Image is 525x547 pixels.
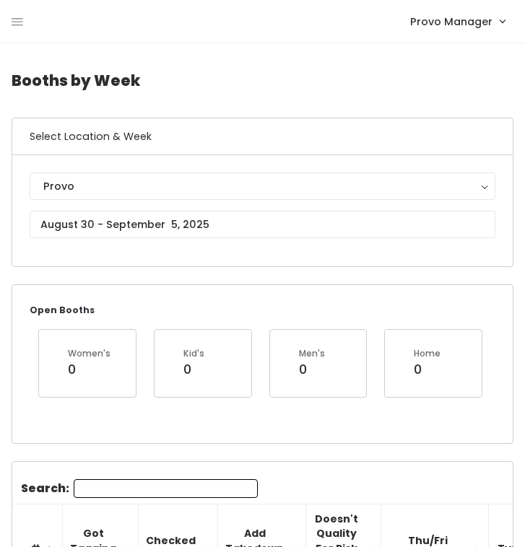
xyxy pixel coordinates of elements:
input: Search: [74,479,258,498]
div: Provo [43,178,482,194]
div: 0 [299,360,325,379]
h4: Booths by Week [12,61,513,100]
h6: Select Location & Week [12,118,513,155]
label: Search: [21,479,258,498]
div: Kid's [183,347,204,360]
div: 0 [68,360,110,379]
div: Home [414,347,441,360]
a: Provo Manager [396,6,519,37]
div: 0 [414,360,441,379]
span: Provo Manager [410,14,493,30]
input: August 30 - September 5, 2025 [30,211,495,238]
div: Men's [299,347,325,360]
button: Provo [30,172,495,200]
small: Open Booths [30,304,95,316]
div: Women's [68,347,110,360]
div: 0 [183,360,204,379]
